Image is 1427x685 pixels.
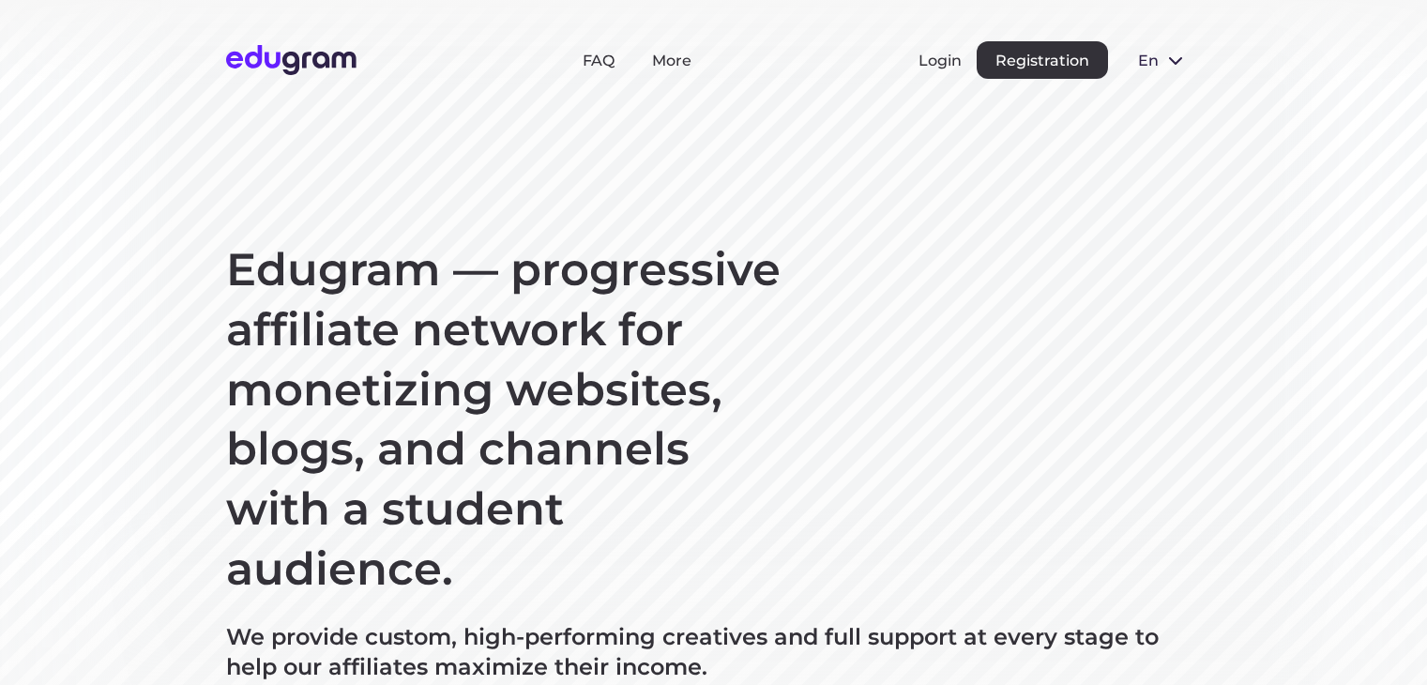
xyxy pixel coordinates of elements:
a: More [652,52,691,69]
h1: Edugram — progressive affiliate network for monetizing websites, blogs, and channels with a stude... [226,240,789,600]
button: Login [918,52,962,69]
img: Edugram Logo [226,45,357,75]
p: We provide custom, high-performing creatives and full support at every stage to help our affiliat... [226,622,1202,682]
a: FAQ [583,52,615,69]
span: en [1138,52,1157,69]
button: Registration [977,41,1108,79]
button: en [1123,41,1202,79]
